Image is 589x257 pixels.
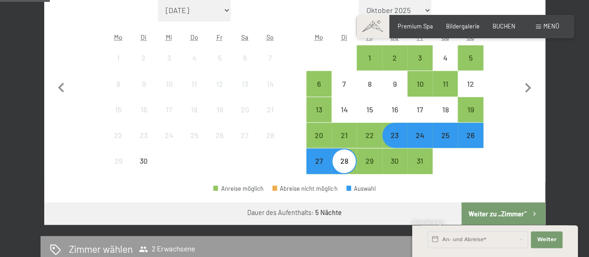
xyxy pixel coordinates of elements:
div: Anreise möglich [407,123,433,148]
div: 5 [459,54,482,77]
abbr: Montag [114,33,122,41]
div: 21 [332,132,356,155]
div: Thu Sep 25 2025 [182,123,207,148]
div: Anreise nicht möglich [131,71,156,96]
div: 28 [258,132,282,155]
abbr: Mittwoch [166,33,172,41]
div: Anreise nicht möglich [106,71,131,96]
div: 11 [433,80,457,104]
div: Tue Oct 28 2025 [332,148,357,174]
div: Anreise möglich [407,45,433,70]
div: Mon Oct 06 2025 [306,71,332,96]
div: Mon Sep 08 2025 [106,71,131,96]
div: 2 [383,54,406,77]
div: 24 [157,132,181,155]
div: Sun Oct 05 2025 [458,45,483,70]
div: Wed Sep 24 2025 [156,123,182,148]
div: Anreise nicht möglich [382,71,407,96]
div: Anreise möglich [306,123,332,148]
div: Anreise möglich [458,45,483,70]
b: 5 Nächte [315,208,342,216]
div: Anreise nicht möglich [257,45,283,70]
div: 14 [258,80,282,104]
button: Weiter [531,231,562,248]
div: 22 [358,132,381,155]
div: Anreise nicht möglich [458,71,483,96]
div: Mon Sep 01 2025 [106,45,131,70]
abbr: Samstag [241,33,248,41]
div: Mon Sep 22 2025 [106,123,131,148]
div: Sun Oct 19 2025 [458,97,483,122]
div: 17 [157,106,181,129]
div: Anreise nicht möglich [156,123,182,148]
div: 3 [157,54,181,77]
div: Mon Sep 29 2025 [106,148,131,174]
div: Anreise nicht möglich [156,45,182,70]
div: Thu Oct 30 2025 [382,148,407,174]
div: Fri Oct 03 2025 [407,45,433,70]
div: Anreise nicht möglich [257,97,283,122]
div: 10 [408,80,432,104]
div: Sat Oct 18 2025 [433,97,458,122]
div: 4 [433,54,457,77]
div: 29 [107,157,130,181]
div: Anreise nicht möglich [433,45,458,70]
div: Anreise nicht möglich [332,97,357,122]
div: 2 [132,54,156,77]
div: Fri Sep 26 2025 [207,123,232,148]
div: Dauer des Aufenthalts: [247,208,342,217]
div: Anreise nicht möglich [433,97,458,122]
span: BUCHEN [493,22,515,30]
div: 30 [383,157,406,181]
div: 16 [132,106,156,129]
div: Tue Sep 16 2025 [131,97,156,122]
div: Anreise nicht möglich [332,71,357,96]
div: 12 [459,80,482,104]
div: Anreise nicht möglich [182,71,207,96]
div: Fri Oct 31 2025 [407,148,433,174]
div: Tue Sep 09 2025 [131,71,156,96]
div: Anreise nicht möglich [106,97,131,122]
div: 3 [408,54,432,77]
div: Mon Oct 20 2025 [306,123,332,148]
div: Sun Sep 07 2025 [257,45,283,70]
div: 8 [358,80,381,104]
span: Schnellanfrage [412,220,444,225]
div: 24 [408,132,432,155]
div: Anreise nicht möglich [232,97,257,122]
div: Fri Sep 05 2025 [207,45,232,70]
div: 9 [132,80,156,104]
div: Fri Oct 17 2025 [407,97,433,122]
a: Premium Spa [398,22,433,30]
div: Wed Oct 15 2025 [357,97,382,122]
div: Sat Sep 27 2025 [232,123,257,148]
div: 27 [233,132,257,155]
button: Weiter zu „Zimmer“ [461,202,545,225]
abbr: Freitag [217,33,223,41]
div: 18 [433,106,457,129]
div: Anreise möglich [306,148,332,174]
div: Anreise möglich [332,123,357,148]
div: Sat Sep 20 2025 [232,97,257,122]
div: Wed Oct 29 2025 [357,148,382,174]
div: 18 [183,106,206,129]
abbr: Donnerstag [391,33,399,41]
div: Sun Sep 21 2025 [257,97,283,122]
div: Wed Sep 03 2025 [156,45,182,70]
a: Bildergalerie [446,22,480,30]
div: 22 [107,132,130,155]
abbr: Dienstag [141,33,147,41]
div: 7 [258,54,282,77]
div: Anreise nicht möglich [182,45,207,70]
div: Fri Oct 10 2025 [407,71,433,96]
abbr: Samstag [442,33,449,41]
div: Thu Sep 11 2025 [182,71,207,96]
div: Wed Oct 22 2025 [357,123,382,148]
div: 30 [132,157,156,181]
div: Anreise möglich [407,148,433,174]
div: Anreise nicht möglich [182,97,207,122]
div: Anreise nicht möglich [257,123,283,148]
div: Anreise nicht möglich [257,71,283,96]
div: Tue Oct 07 2025 [332,71,357,96]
